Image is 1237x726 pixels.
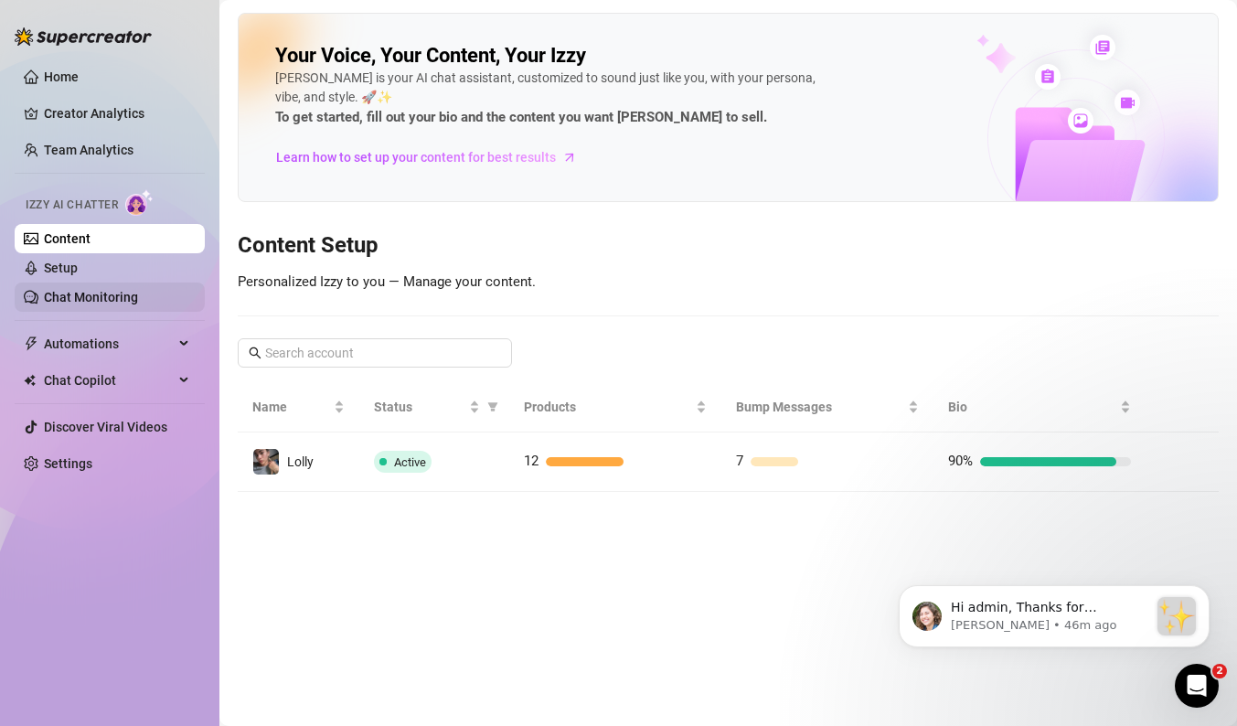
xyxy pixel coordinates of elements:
[24,374,36,387] img: Chat Copilot
[44,420,167,434] a: Discover Viral Videos
[26,197,118,214] span: Izzy AI Chatter
[721,382,933,432] th: Bump Messages
[484,393,502,421] span: filter
[249,347,261,359] span: search
[44,329,174,358] span: Automations
[238,231,1219,261] h3: Content Setup
[44,69,79,84] a: Home
[487,401,498,412] span: filter
[394,455,426,469] span: Active
[736,453,743,469] span: 7
[15,27,152,46] img: logo-BBDzfeDw.svg
[238,382,359,432] th: Name
[265,343,486,363] input: Search account
[359,382,510,432] th: Status
[275,43,586,69] h2: Your Voice, Your Content, Your Izzy
[44,231,91,246] a: Content
[948,397,1116,417] span: Bio
[44,99,190,128] a: Creator Analytics
[524,397,692,417] span: Products
[948,453,973,469] span: 90%
[44,366,174,395] span: Chat Copilot
[524,453,539,469] span: 12
[509,382,721,432] th: Products
[24,336,38,351] span: thunderbolt
[125,189,154,216] img: AI Chatter
[287,454,314,469] span: Lolly
[44,143,133,157] a: Team Analytics
[275,69,824,129] div: [PERSON_NAME] is your AI chat assistant, customized to sound just like you, with your persona, vi...
[238,273,536,290] span: Personalized Izzy to you — Manage your content.
[252,397,330,417] span: Name
[44,290,138,304] a: Chat Monitoring
[275,109,767,125] strong: To get started, fill out your bio and the content you want [PERSON_NAME] to sell.
[374,397,466,417] span: Status
[1212,664,1227,678] span: 2
[44,261,78,275] a: Setup
[933,382,1146,432] th: Bio
[934,15,1218,201] img: ai-chatter-content-library-cLFOSyPT.png
[1175,664,1219,708] iframe: Intercom live chat
[253,449,279,475] img: Lolly
[276,147,556,167] span: Learn how to set up your content for best results
[275,143,591,172] a: Learn how to set up your content for best results
[560,148,579,166] span: arrow-right
[736,397,904,417] span: Bump Messages
[44,456,92,471] a: Settings
[871,549,1237,677] iframe: Intercom notifications message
